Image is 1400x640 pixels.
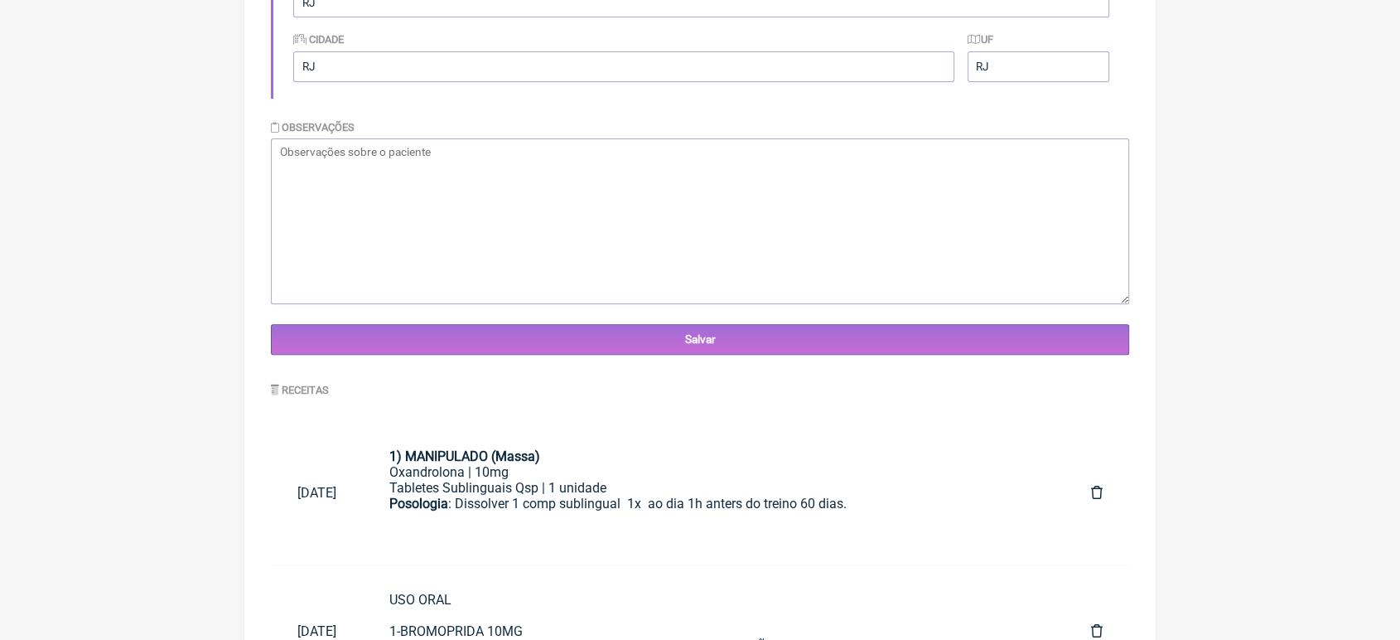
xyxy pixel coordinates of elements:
label: Cidade [293,33,344,46]
a: 1) MANIPULADO (Massa)Oxandrolona | 10mgTabletes Sublinguais Qsp | 1 unidadePosologia: Dissolver 1... [363,435,1064,551]
input: Salvar [271,324,1129,355]
div: : Dissolver 1 comp sublingual 1x ao dia 1h anters do treino 60 dias. [389,496,1038,559]
label: UF [968,33,994,46]
strong: Posologia [389,496,448,512]
label: Observações [271,121,355,133]
a: [DATE] [271,472,363,514]
div: Oxandrolona | 10mg [389,464,1038,480]
div: Tabletes Sublinguais Qsp | 1 unidade [389,480,1038,496]
strong: 1) MANIPULADO (Massa) [389,448,540,464]
input: UF [968,51,1109,82]
input: Cidade [293,51,954,82]
label: Receitas [271,384,329,396]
